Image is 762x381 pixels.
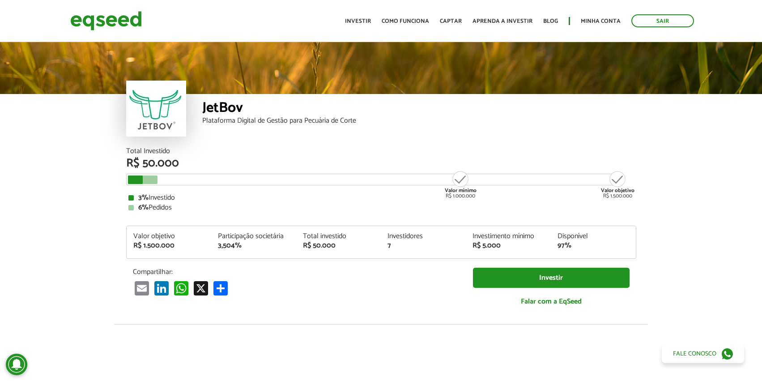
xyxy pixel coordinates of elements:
a: Compartilhar [212,281,230,295]
div: R$ 50.000 [303,242,375,249]
strong: 6% [138,201,149,214]
strong: 3% [138,192,149,204]
div: R$ 50.000 [126,158,636,169]
div: 7 [387,242,459,249]
div: Total investido [303,233,375,240]
div: Valor objetivo [133,233,205,240]
div: Disponível [558,233,629,240]
div: R$ 5.000 [473,242,544,249]
a: Fale conosco [662,344,744,363]
a: Aprenda a investir [473,18,532,24]
div: Participação societária [218,233,289,240]
a: WhatsApp [172,281,190,295]
div: R$ 1.500.000 [133,242,205,249]
img: EqSeed [70,9,142,33]
strong: Valor objetivo [601,186,634,195]
p: Compartilhar: [133,268,460,276]
div: Total Investido [126,148,636,155]
a: Investir [473,268,630,288]
div: 3,504% [218,242,289,249]
div: Plataforma Digital de Gestão para Pecuária de Corte [202,117,636,124]
div: Investidores [387,233,459,240]
a: Falar com a EqSeed [473,292,630,311]
div: Investido [128,194,634,201]
div: Pedidos [128,204,634,211]
a: Blog [543,18,558,24]
a: X [192,281,210,295]
a: Minha conta [581,18,621,24]
strong: Valor mínimo [445,186,477,195]
a: Investir [345,18,371,24]
a: Sair [631,14,694,27]
div: R$ 1.000.000 [444,170,477,199]
div: JetBov [202,101,636,117]
div: 97% [558,242,629,249]
a: Email [133,281,151,295]
div: R$ 1.500.000 [601,170,634,199]
a: LinkedIn [153,281,170,295]
a: Captar [440,18,462,24]
a: Como funciona [382,18,429,24]
div: Investimento mínimo [473,233,544,240]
